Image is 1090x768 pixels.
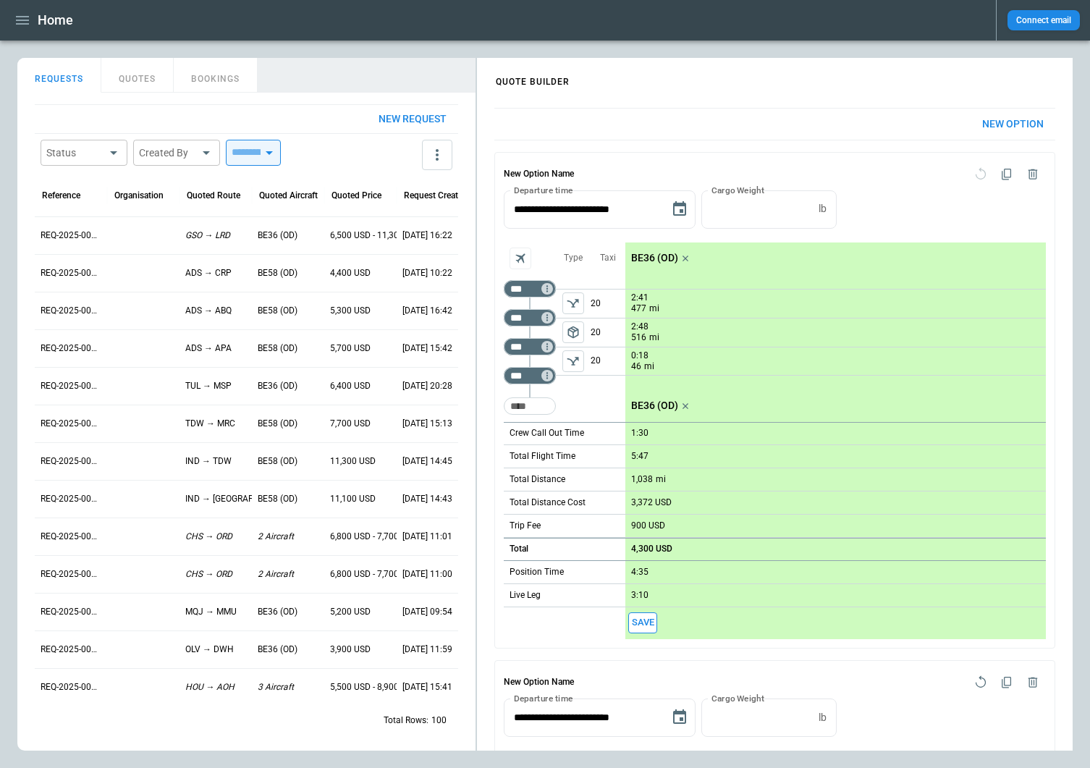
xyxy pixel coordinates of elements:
p: [DATE] 15:42 [402,342,452,355]
p: BE36 (OD) [631,252,678,264]
p: REQ-2025-000239 [41,681,101,693]
p: 5,300 USD [330,305,371,317]
span: Reset quote option [968,670,994,696]
p: 477 [631,303,646,315]
button: left aligned [562,321,584,343]
div: scrollable content [625,242,1046,639]
p: REQ-2025-000243 [41,531,101,543]
p: BE58 (OD) [258,267,297,279]
span: Aircraft selection [510,248,531,269]
span: Duplicate quote option [994,161,1020,187]
button: New Option [971,109,1055,140]
p: 3 Aircraft [258,681,294,693]
p: mi [649,303,659,315]
p: 4:35 [631,567,648,578]
span: Duplicate quote option [994,670,1020,696]
span: package_2 [566,325,580,339]
button: Save [628,612,657,633]
div: Too short [504,367,556,384]
h4: QUOTE BUILDER [478,62,587,94]
p: 11,100 USD [330,493,376,505]
span: Type of sector [562,292,584,314]
p: BE36 (OD) [258,380,297,392]
p: 2 Aircraft [258,568,294,581]
p: BE58 (OD) [258,455,297,468]
p: 5,200 USD [330,606,371,618]
p: REQ-2025-000249 [41,305,101,317]
p: BE58 (OD) [258,305,297,317]
button: Connect email [1007,10,1080,30]
p: Trip Fee [510,520,541,532]
button: New request [367,105,458,133]
h6: New Option Name [504,161,574,187]
span: Type of sector [562,350,584,372]
p: TUL → MSP [185,380,232,392]
p: [DATE] 15:13 [402,418,452,430]
span: Delete quote option [1020,670,1046,696]
h6: New Option Name [504,670,574,696]
p: 5:47 [631,451,648,462]
p: [DATE] 11:01 [402,531,452,543]
button: REQUESTS [17,58,101,93]
h1: Home [38,12,73,29]
p: [DATE] 16:42 [402,305,452,317]
p: REQ-2025-000248 [41,342,101,355]
p: 5,500 USD - 8,900 USD [330,681,418,693]
p: mi [644,360,654,373]
p: 1,038 [631,474,653,485]
button: QUOTES [101,58,174,93]
p: 20 [591,347,625,375]
p: 100 [431,714,447,727]
p: [DATE] 14:45 [402,455,452,468]
div: Not found [504,280,556,298]
p: 6,500 USD - 11,300 USD [330,229,423,242]
p: MQJ → MMU [185,606,237,618]
p: lb [819,712,827,724]
p: BE58 (OD) [258,418,297,430]
p: REQ-2025-000250 [41,267,101,279]
label: Departure time [514,692,573,704]
p: GSO → LRD [185,229,230,242]
p: [DATE] 16:22 [402,229,452,242]
p: Position Time [510,566,564,578]
div: Status [46,145,104,160]
p: Total Distance Cost [510,497,586,509]
button: Choose date, selected date is Aug 11, 2025 [665,195,694,224]
p: REQ-2025-000242 [41,568,101,581]
p: [DATE] 10:22 [402,267,452,279]
p: OLV → DWH [185,643,234,656]
p: lb [819,203,827,215]
p: 2:48 [631,321,648,332]
div: Created By [139,145,197,160]
button: left aligned [562,292,584,314]
p: ADS → ABQ [185,305,232,317]
p: 5,700 USD [330,342,371,355]
div: Too short [504,397,556,415]
p: 2 Aircraft [258,531,294,543]
p: 7,700 USD [330,418,371,430]
label: Departure time [514,184,573,196]
p: REQ-2025-000241 [41,606,101,618]
label: Cargo Weight [711,184,764,196]
p: 516 [631,332,646,344]
p: Live Leg [510,589,541,602]
p: BE58 (OD) [258,342,297,355]
div: Quoted Price [331,190,381,201]
p: REQ-2025-000244 [41,493,101,505]
span: Save this aircraft quote and copy details to clipboard [628,612,657,633]
p: 6,800 USD - 7,700 USD [330,531,418,543]
p: [DATE] 11:59 [402,643,452,656]
div: Request Created At (UTC-05:00) [404,190,465,201]
p: BE36 (OD) [258,229,297,242]
p: 4,400 USD [330,267,371,279]
p: Type [564,252,583,264]
p: REQ-2025-000240 [41,643,101,656]
p: BE36 (OD) [258,606,297,618]
p: 20 [591,290,625,318]
p: BE36 (OD) [631,400,678,412]
p: 0:18 [631,350,648,361]
div: Reference [42,190,80,201]
button: BOOKINGS [174,58,258,93]
p: IND → [GEOGRAPHIC_DATA] [185,493,296,505]
span: Delete quote option [1020,161,1046,187]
